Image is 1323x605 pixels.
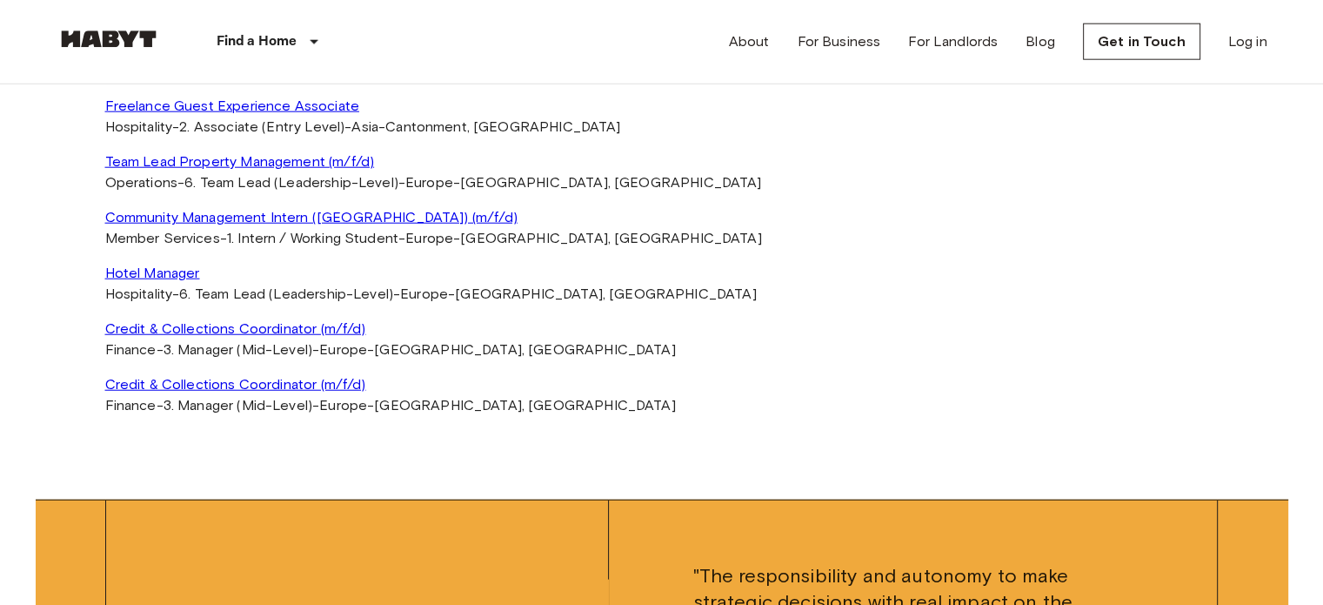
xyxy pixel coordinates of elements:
span: - - - [105,341,676,358]
a: Blog [1026,31,1055,52]
span: Europe [319,397,367,413]
a: Log in [1228,31,1267,52]
span: 1. Intern / Working Student [227,230,398,246]
span: 6. Team Lead (Leadership-Level) [179,286,393,302]
span: Hospitality [105,118,173,135]
span: - - - [105,118,621,135]
span: - - - [105,286,757,302]
span: 3. Manager (Mid-Level) [164,341,312,358]
span: 2. Associate (Entry Level) [179,118,344,135]
a: Team Lead Property Management (m/f/d) [105,151,1219,172]
img: Habyt [57,30,161,48]
span: - - - [105,397,676,413]
a: Freelance Guest Experience Associate [105,96,1219,117]
span: Europe [319,341,367,358]
span: [GEOGRAPHIC_DATA], [GEOGRAPHIC_DATA] [455,286,756,302]
a: Community Management Intern ([GEOGRAPHIC_DATA]) (m/f/d) [105,207,1219,228]
a: Credit & Collections Coordinator (m/f/d) [105,374,1219,395]
span: [GEOGRAPHIC_DATA], [GEOGRAPHIC_DATA] [374,341,675,358]
span: Europe [405,230,453,246]
span: Finance [105,341,157,358]
span: [GEOGRAPHIC_DATA], [GEOGRAPHIC_DATA] [460,230,761,246]
span: Cantonment, [GEOGRAPHIC_DATA] [385,118,620,135]
span: Member Services [105,230,220,246]
span: [GEOGRAPHIC_DATA], [GEOGRAPHIC_DATA] [374,397,675,413]
a: Get in Touch [1083,24,1200,60]
span: Operations [105,174,178,191]
a: Hotel Manager [105,263,1219,284]
a: For Landlords [908,31,998,52]
span: Finance [105,397,157,413]
span: Hospitality [105,286,173,302]
span: Asia [351,118,378,135]
a: About [729,31,770,52]
p: Find a Home [217,31,297,52]
span: - - - [105,230,762,246]
span: - - - [105,174,762,191]
span: 3. Manager (Mid-Level) [164,397,312,413]
span: Europe [405,174,453,191]
a: Credit & Collections Coordinator (m/f/d) [105,319,1219,339]
span: 6. Team Lead (Leadership-Level) [184,174,398,191]
span: Europe [400,286,448,302]
a: For Business [797,31,880,52]
span: [GEOGRAPHIC_DATA], [GEOGRAPHIC_DATA] [460,174,761,191]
